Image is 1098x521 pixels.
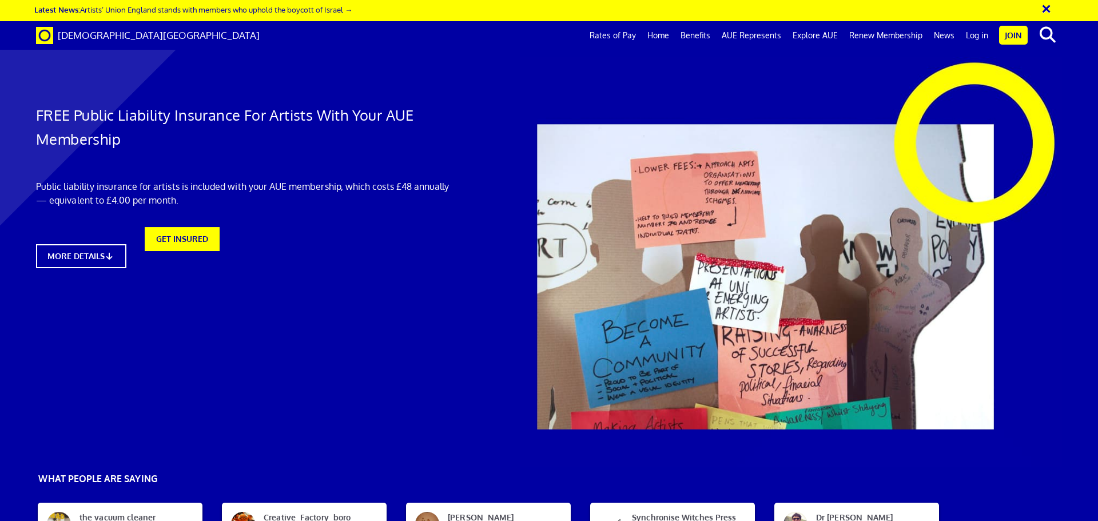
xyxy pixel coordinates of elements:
[34,5,80,14] strong: Latest News:
[999,26,1028,45] a: Join
[1030,23,1065,47] button: search
[36,180,453,207] p: Public liability insurance for artists is included with your AUE membership, which costs £48 annu...
[928,21,960,50] a: News
[27,21,268,50] a: Brand [DEMOGRAPHIC_DATA][GEOGRAPHIC_DATA]
[58,29,260,41] span: [DEMOGRAPHIC_DATA][GEOGRAPHIC_DATA]
[36,103,453,151] h1: FREE Public Liability Insurance For Artists With Your AUE Membership
[642,21,675,50] a: Home
[787,21,844,50] a: Explore AUE
[960,21,994,50] a: Log in
[844,21,928,50] a: Renew Membership
[716,21,787,50] a: AUE Represents
[34,5,352,14] a: Latest News:Artists’ Union England stands with members who uphold the boycott of Israel →
[675,21,716,50] a: Benefits
[36,244,126,268] a: MORE DETAILS
[145,244,220,268] a: GET INSURED
[584,21,642,50] a: Rates of Pay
